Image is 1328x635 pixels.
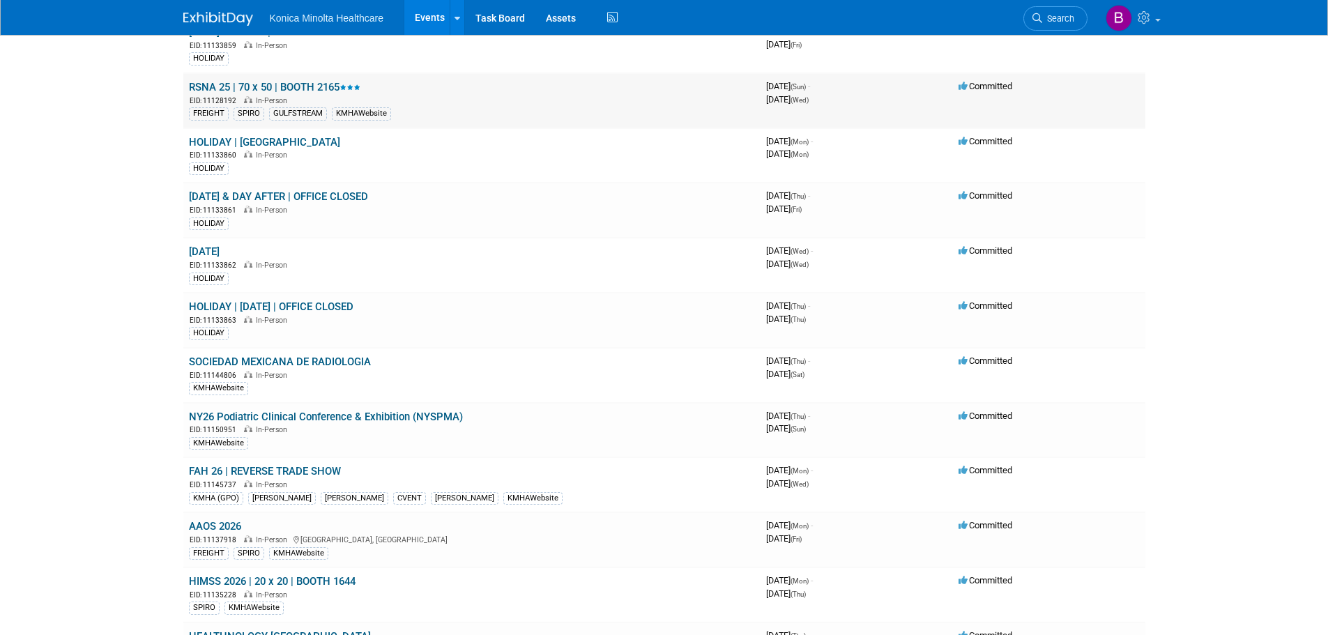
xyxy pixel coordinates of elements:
[190,97,242,105] span: EID: 11128192
[189,300,353,313] a: HOLIDAY | [DATE] | OFFICE CLOSED
[766,94,809,105] span: [DATE]
[189,107,229,120] div: FREIGHT
[189,382,248,395] div: KMHAWebsite
[808,300,810,311] span: -
[791,358,806,365] span: (Thu)
[766,148,809,159] span: [DATE]
[190,151,242,159] span: EID: 11133860
[766,26,806,36] span: [DATE]
[811,465,813,475] span: -
[244,41,252,48] img: In-Person Event
[190,536,242,544] span: EID: 11137918
[808,81,810,91] span: -
[190,316,242,324] span: EID: 11133863
[244,316,252,323] img: In-Person Event
[1042,13,1074,24] span: Search
[431,492,498,505] div: [PERSON_NAME]
[332,107,391,120] div: KMHAWebsite
[766,411,810,421] span: [DATE]
[244,96,252,103] img: In-Person Event
[766,204,802,214] span: [DATE]
[959,575,1012,586] span: Committed
[766,259,809,269] span: [DATE]
[791,590,806,598] span: (Thu)
[766,533,802,544] span: [DATE]
[189,136,340,148] a: HOLIDAY | [GEOGRAPHIC_DATA]
[190,481,242,489] span: EID: 11145737
[766,81,810,91] span: [DATE]
[766,355,810,366] span: [DATE]
[766,423,806,434] span: [DATE]
[244,480,252,487] img: In-Person Event
[244,535,252,542] img: In-Person Event
[766,136,813,146] span: [DATE]
[811,136,813,146] span: -
[766,245,813,256] span: [DATE]
[959,355,1012,366] span: Committed
[189,245,220,258] a: [DATE]
[503,492,563,505] div: KMHAWebsite
[189,273,229,285] div: HOLIDAY
[244,151,252,158] img: In-Person Event
[959,81,1012,91] span: Committed
[244,590,252,597] img: In-Person Event
[189,520,241,533] a: AAOS 2026
[791,151,809,158] span: (Mon)
[959,26,1012,36] span: Committed
[791,261,809,268] span: (Wed)
[811,245,813,256] span: -
[811,520,813,530] span: -
[393,492,426,505] div: CVENT
[959,245,1012,256] span: Committed
[190,42,242,49] span: EID: 11133859
[244,371,252,378] img: In-Person Event
[189,547,229,560] div: FREIGHT
[766,520,813,530] span: [DATE]
[959,136,1012,146] span: Committed
[804,26,806,36] span: -
[190,372,242,379] span: EID: 11144806
[234,107,264,120] div: SPIRO
[321,492,388,505] div: [PERSON_NAME]
[190,426,242,434] span: EID: 11150951
[791,316,806,323] span: (Thu)
[189,602,220,614] div: SPIRO
[766,575,813,586] span: [DATE]
[189,190,368,203] a: [DATE] & DAY AFTER | OFFICE CLOSED
[959,465,1012,475] span: Committed
[189,533,755,545] div: [GEOGRAPHIC_DATA], [GEOGRAPHIC_DATA]
[811,575,813,586] span: -
[256,590,291,599] span: In-Person
[791,96,809,104] span: (Wed)
[808,355,810,366] span: -
[256,425,291,434] span: In-Person
[224,602,284,614] div: KMHAWebsite
[791,247,809,255] span: (Wed)
[791,535,802,543] span: (Fri)
[766,314,806,324] span: [DATE]
[256,535,291,544] span: In-Person
[791,577,809,585] span: (Mon)
[791,480,809,488] span: (Wed)
[256,480,291,489] span: In-Person
[189,492,243,505] div: KMHA (GPO)
[256,371,291,380] span: In-Person
[791,371,804,378] span: (Sat)
[189,162,229,175] div: HOLIDAY
[189,26,348,38] a: [DATE] HOLIDAY | OFFICE CLOSED
[791,83,806,91] span: (Sun)
[766,588,806,599] span: [DATE]
[244,261,252,268] img: In-Person Event
[791,192,806,200] span: (Thu)
[791,413,806,420] span: (Thu)
[189,217,229,230] div: HOLIDAY
[791,467,809,475] span: (Mon)
[189,52,229,65] div: HOLIDAY
[959,300,1012,311] span: Committed
[1023,6,1087,31] a: Search
[189,327,229,339] div: HOLIDAY
[189,437,248,450] div: KMHAWebsite
[808,190,810,201] span: -
[183,12,253,26] img: ExhibitDay
[189,355,371,368] a: SOCIEDAD MEXICANA DE RADIOLOGIA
